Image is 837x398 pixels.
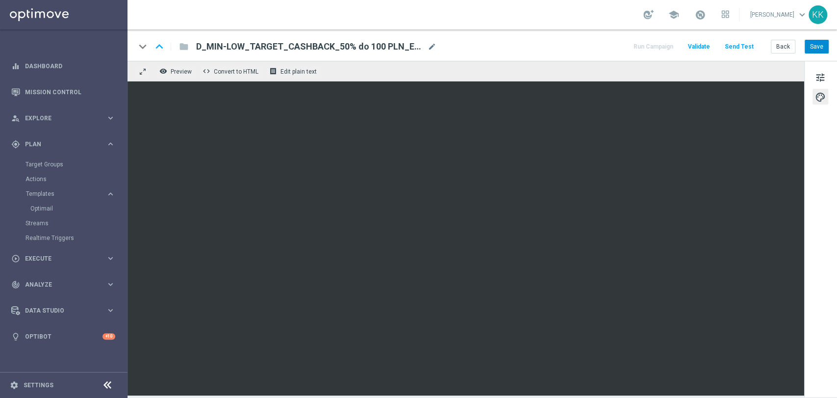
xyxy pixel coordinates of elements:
i: keyboard_arrow_right [106,280,115,289]
button: Mission Control [11,88,116,96]
div: Templates [26,191,106,197]
span: mode_edit [428,42,436,51]
a: Dashboard [25,53,115,79]
button: person_search Explore keyboard_arrow_right [11,114,116,122]
i: remove_red_eye [159,67,167,75]
div: Realtime Triggers [25,231,127,245]
button: code Convert to HTML [200,65,263,78]
button: Save [805,40,829,53]
i: receipt [269,67,277,75]
button: Templates keyboard_arrow_right [25,190,116,198]
div: Templates [25,186,127,216]
span: Execute [25,256,106,262]
button: remove_red_eye Preview [157,65,196,78]
i: keyboard_arrow_right [106,113,115,123]
span: D_MIN-LOW_TARGET_CASHBACK_50% do 100 PLN_EPLW_260825_2 [196,41,424,53]
i: keyboard_arrow_right [106,189,115,199]
span: Templates [26,191,96,197]
a: Realtime Triggers [25,234,102,242]
button: Validate [686,40,711,53]
button: Back [771,40,795,53]
a: Streams [25,219,102,227]
span: Plan [25,141,106,147]
span: code [203,67,210,75]
i: settings [10,381,19,390]
span: Convert to HTML [214,68,258,75]
i: play_circle_outline [11,254,20,263]
i: person_search [11,114,20,123]
div: Dashboard [11,53,115,79]
i: keyboard_arrow_right [106,306,115,315]
button: tune [812,69,828,85]
div: Actions [25,172,127,186]
button: gps_fixed Plan keyboard_arrow_right [11,140,116,148]
span: palette [815,91,826,104]
a: Optibot [25,323,102,349]
a: Optimail [30,205,102,212]
span: Preview [171,68,192,75]
span: school [668,9,679,20]
i: keyboard_arrow_right [106,139,115,149]
div: Target Groups [25,157,127,172]
div: Analyze [11,280,106,289]
div: Plan [11,140,106,149]
span: Edit plain text [280,68,317,75]
div: Execute [11,254,106,263]
div: KK [809,5,827,24]
button: Data Studio keyboard_arrow_right [11,307,116,315]
i: gps_fixed [11,140,20,149]
div: +10 [102,333,115,340]
a: Settings [24,382,53,388]
div: Optibot [11,323,115,349]
span: Explore [25,115,106,121]
i: lightbulb [11,332,20,341]
span: tune [815,71,826,84]
div: Mission Control [11,79,115,105]
button: palette [812,89,828,105]
i: track_changes [11,280,20,289]
a: Target Groups [25,160,102,168]
div: Streams [25,216,127,231]
div: Data Studio [11,306,106,315]
span: Validate [688,43,710,50]
div: Optimail [30,201,127,216]
button: play_circle_outline Execute keyboard_arrow_right [11,255,116,263]
a: Actions [25,175,102,183]
button: track_changes Analyze keyboard_arrow_right [11,281,116,289]
button: equalizer Dashboard [11,62,116,70]
button: Send Test [723,40,755,53]
span: keyboard_arrow_down [797,9,808,20]
a: [PERSON_NAME]keyboard_arrow_down [749,7,809,22]
button: lightbulb Optibot +10 [11,333,116,341]
span: Analyze [25,282,106,288]
button: receipt Edit plain text [267,65,321,78]
a: Mission Control [25,79,115,105]
i: keyboard_arrow_up [152,39,167,54]
div: Explore [11,114,106,123]
i: keyboard_arrow_right [106,254,115,263]
i: equalizer [11,62,20,71]
span: Data Studio [25,308,106,314]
